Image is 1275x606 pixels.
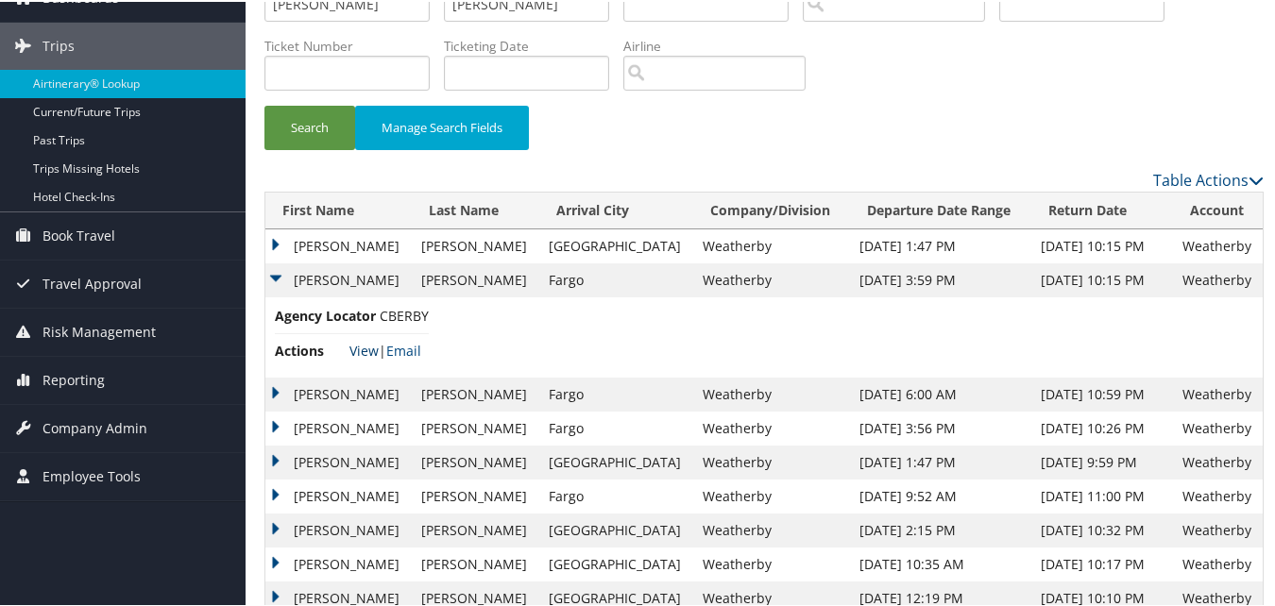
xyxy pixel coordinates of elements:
[1173,546,1263,580] td: Weatherby
[275,339,346,360] span: Actions
[1173,410,1263,444] td: Weatherby
[539,546,693,580] td: [GEOGRAPHIC_DATA]
[42,307,156,354] span: Risk Management
[265,227,412,261] td: [PERSON_NAME]
[412,444,539,478] td: [PERSON_NAME]
[42,403,147,450] span: Company Admin
[1031,478,1173,512] td: [DATE] 11:00 PM
[1173,444,1263,478] td: Weatherby
[850,191,1031,227] th: Departure Date Range: activate to sort column ascending
[539,512,693,546] td: [GEOGRAPHIC_DATA]
[412,261,539,295] td: [PERSON_NAME]
[42,451,141,498] span: Employee Tools
[1031,227,1173,261] td: [DATE] 10:15 PM
[1031,191,1173,227] th: Return Date: activate to sort column ascending
[1031,444,1173,478] td: [DATE] 9:59 PM
[444,35,623,54] label: Ticketing Date
[349,340,421,358] span: |
[1173,512,1263,546] td: Weatherby
[42,355,105,402] span: Reporting
[850,444,1031,478] td: [DATE] 1:47 PM
[265,410,412,444] td: [PERSON_NAME]
[412,410,539,444] td: [PERSON_NAME]
[693,478,850,512] td: Weatherby
[1173,478,1263,512] td: Weatherby
[42,259,142,306] span: Travel Approval
[623,35,820,54] label: Airline
[355,104,529,148] button: Manage Search Fields
[850,546,1031,580] td: [DATE] 10:35 AM
[1031,546,1173,580] td: [DATE] 10:17 PM
[1031,376,1173,410] td: [DATE] 10:59 PM
[380,305,429,323] span: CBERBY
[265,478,412,512] td: [PERSON_NAME]
[265,261,412,295] td: [PERSON_NAME]
[693,227,850,261] td: Weatherby
[1173,376,1263,410] td: Weatherby
[693,444,850,478] td: Weatherby
[539,227,693,261] td: [GEOGRAPHIC_DATA]
[265,546,412,580] td: [PERSON_NAME]
[693,261,850,295] td: Weatherby
[693,191,850,227] th: Company/Division
[850,478,1031,512] td: [DATE] 9:52 AM
[265,444,412,478] td: [PERSON_NAME]
[412,546,539,580] td: [PERSON_NAME]
[386,340,421,358] a: Email
[693,512,850,546] td: Weatherby
[42,21,75,68] span: Trips
[539,478,693,512] td: Fargo
[850,376,1031,410] td: [DATE] 6:00 AM
[264,104,355,148] button: Search
[850,227,1031,261] td: [DATE] 1:47 PM
[1173,191,1263,227] th: Account: activate to sort column ascending
[693,546,850,580] td: Weatherby
[275,304,376,325] span: Agency Locator
[349,340,379,358] a: View
[412,512,539,546] td: [PERSON_NAME]
[1031,261,1173,295] td: [DATE] 10:15 PM
[539,261,693,295] td: Fargo
[412,376,539,410] td: [PERSON_NAME]
[693,410,850,444] td: Weatherby
[693,376,850,410] td: Weatherby
[412,191,539,227] th: Last Name: activate to sort column ascending
[539,376,693,410] td: Fargo
[539,410,693,444] td: Fargo
[264,35,444,54] label: Ticket Number
[850,261,1031,295] td: [DATE] 3:59 PM
[412,227,539,261] td: [PERSON_NAME]
[42,210,115,258] span: Book Travel
[412,478,539,512] td: [PERSON_NAME]
[539,444,693,478] td: [GEOGRAPHIC_DATA]
[1031,410,1173,444] td: [DATE] 10:26 PM
[265,376,412,410] td: [PERSON_NAME]
[1031,512,1173,546] td: [DATE] 10:32 PM
[850,410,1031,444] td: [DATE] 3:56 PM
[265,512,412,546] td: [PERSON_NAME]
[539,191,693,227] th: Arrival City: activate to sort column ascending
[1153,168,1264,189] a: Table Actions
[850,512,1031,546] td: [DATE] 2:15 PM
[1173,227,1263,261] td: Weatherby
[1173,261,1263,295] td: Weatherby
[265,191,412,227] th: First Name: activate to sort column ascending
